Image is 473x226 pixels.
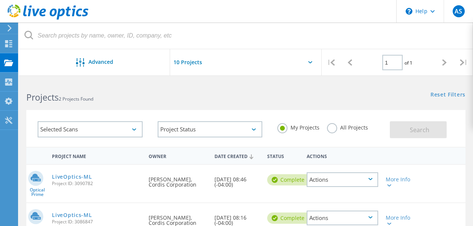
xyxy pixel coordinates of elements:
[52,220,141,224] span: Project ID: 3086847
[405,60,412,66] span: of 1
[430,92,465,98] a: Reset Filters
[52,174,92,179] a: LiveOptics-ML
[48,149,145,163] div: Project Name
[145,149,211,163] div: Owner
[307,211,378,225] div: Actions
[263,149,303,163] div: Status
[26,91,59,103] b: Projects
[406,8,412,15] svg: \n
[8,16,88,21] a: Live Optics Dashboard
[211,149,263,163] div: Date Created
[88,59,113,65] span: Advanced
[267,174,312,185] div: Complete
[454,49,473,76] div: |
[59,96,93,102] span: 2 Projects Found
[52,181,141,186] span: Project ID: 3090782
[390,121,447,138] button: Search
[303,149,382,163] div: Actions
[211,165,263,195] div: [DATE] 08:46 (-04:00)
[322,49,341,76] div: |
[145,165,211,195] div: [PERSON_NAME], Cordis Corporation
[386,215,413,226] div: More Info
[410,126,429,134] span: Search
[386,177,413,187] div: More Info
[277,123,319,130] label: My Projects
[52,212,92,218] a: LiveOptics-ML
[38,121,143,137] div: Selected Scans
[307,172,378,187] div: Actions
[26,188,48,197] span: Optical Prime
[267,212,312,224] div: Complete
[455,8,462,14] span: AS
[327,123,368,130] label: All Projects
[158,121,263,137] div: Project Status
